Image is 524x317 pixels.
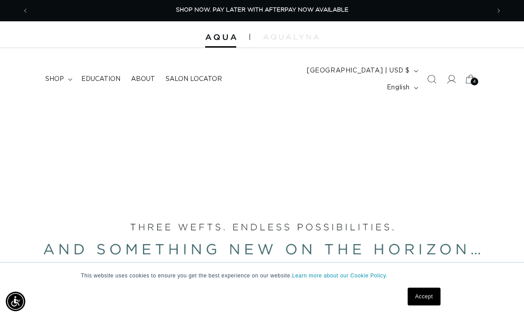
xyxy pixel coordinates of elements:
[6,292,25,311] div: Accessibility Menu
[81,75,120,83] span: Education
[40,70,76,88] summary: shop
[160,70,227,88] a: Salon Locator
[381,79,422,96] button: English
[205,34,236,40] img: Aqua Hair Extensions
[387,83,410,92] span: English
[263,34,319,40] img: aqualyna.com
[489,2,508,19] button: Next announcement
[176,7,349,13] span: SHOP NOW. PAY LATER WITH AFTERPAY NOW AVAILABLE
[292,273,388,279] a: Learn more about our Cookie Policy.
[422,69,441,89] summary: Search
[81,272,443,280] p: This website uses cookies to ensure you get the best experience on our website.
[307,66,410,76] span: [GEOGRAPHIC_DATA] | USD $
[131,75,155,83] span: About
[166,75,222,83] span: Salon Locator
[473,78,476,85] span: 4
[126,70,160,88] a: About
[76,70,126,88] a: Education
[45,75,64,83] span: shop
[302,62,422,79] button: [GEOGRAPHIC_DATA] | USD $
[408,288,441,305] a: Accept
[16,2,35,19] button: Previous announcement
